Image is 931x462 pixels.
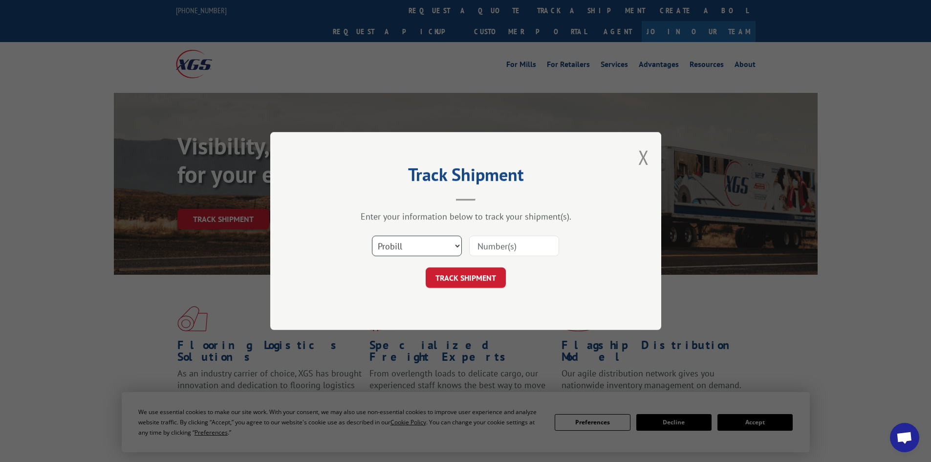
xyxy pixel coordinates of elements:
input: Number(s) [469,236,559,256]
div: Open chat [890,423,919,452]
button: TRACK SHIPMENT [426,267,506,288]
h2: Track Shipment [319,168,612,186]
div: Enter your information below to track your shipment(s). [319,211,612,222]
button: Close modal [638,144,649,170]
